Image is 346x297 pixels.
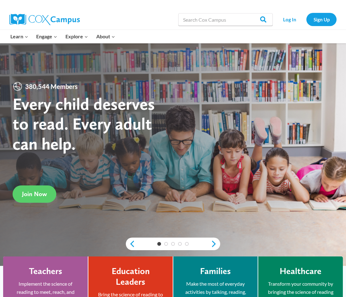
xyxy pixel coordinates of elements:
h4: Education Leaders [98,266,163,287]
nav: Secondary Navigation [276,13,337,26]
span: Learn [10,32,28,41]
a: 1 [157,242,161,246]
a: 3 [171,242,175,246]
a: next [211,240,220,248]
div: content slider buttons [126,238,220,250]
a: 2 [164,242,168,246]
span: Engage [36,32,57,41]
span: About [96,32,115,41]
a: 5 [185,242,189,246]
strong: Every child deserves to read. Every adult can help. [13,94,155,154]
a: 4 [178,242,182,246]
h4: Families [200,266,231,277]
nav: Primary Navigation [6,30,119,43]
h4: Healthcare [280,266,321,277]
a: Log In [276,13,303,26]
input: Search Cox Campus [178,13,273,26]
img: Cox Campus [9,14,80,25]
span: 380,544 Members [23,81,80,91]
h4: Teachers [29,266,62,277]
span: Explore [65,32,88,41]
a: Sign Up [306,13,337,26]
a: Join Now [13,185,56,203]
span: Join Now [22,190,47,198]
a: previous [126,240,135,248]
